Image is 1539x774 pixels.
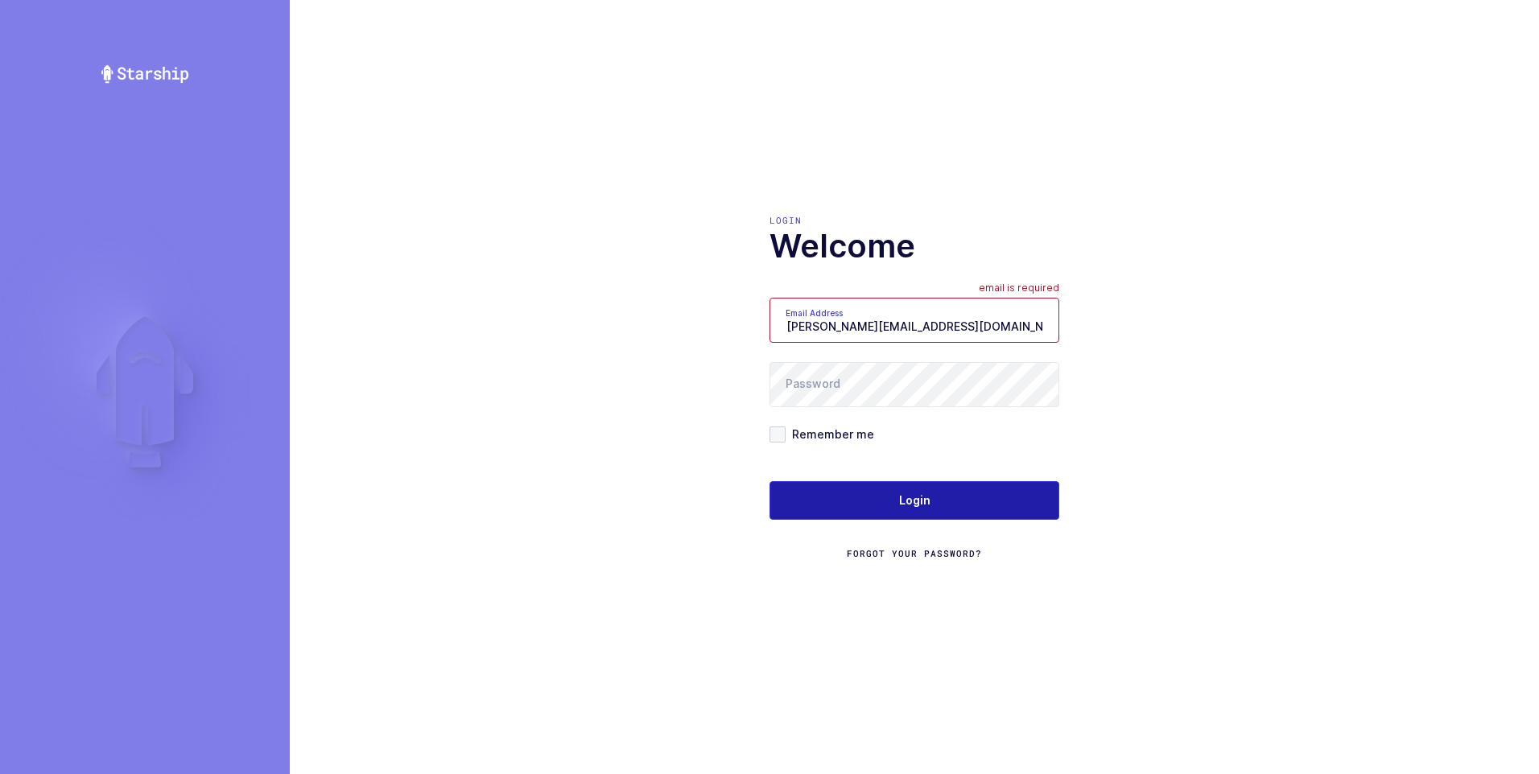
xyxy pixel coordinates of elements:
button: Login [769,481,1059,520]
span: Remember me [786,426,874,442]
div: Login [769,214,1059,227]
input: Email Address [769,298,1059,343]
div: email is required [979,282,1059,298]
h1: Welcome [769,227,1059,266]
img: Starship [100,64,190,84]
a: Forgot Your Password? [847,547,982,560]
span: Login [899,492,930,508]
input: Password [769,362,1059,407]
